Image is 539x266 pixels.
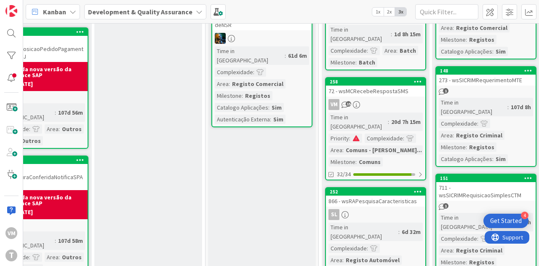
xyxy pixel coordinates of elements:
div: Complexidade [215,67,253,77]
span: : [453,131,454,140]
div: Milestone [439,35,466,44]
div: 148 [440,68,536,74]
div: Time in [GEOGRAPHIC_DATA] [215,46,285,65]
div: Area [45,253,59,262]
span: : [342,145,344,155]
img: JC [215,33,226,44]
div: Batch [357,58,377,67]
div: Area [45,124,59,134]
div: 72 - wsMCRecebeRespostaSMS [326,86,425,97]
div: Sim [494,154,508,164]
div: SL [326,209,425,220]
span: : [355,157,357,167]
div: 107d 56m [56,108,85,117]
span: : [391,30,392,39]
div: SL [328,209,339,220]
div: Area [215,79,229,89]
div: Outros [19,136,43,145]
span: : [29,124,30,134]
div: Time in [GEOGRAPHIC_DATA] [439,213,507,231]
div: 151 [436,175,536,182]
div: Registos [467,35,496,44]
div: Complexidade [365,134,403,143]
span: : [398,227,400,236]
span: : [466,35,467,44]
span: : [270,115,271,124]
div: 252866 - wsRAPesquisaCaracteristicas [326,188,425,207]
div: 4 [521,212,528,219]
span: : [342,255,344,265]
span: : [349,134,350,143]
div: 273 - wsSICRIMRequerimentoMTE [436,75,536,86]
span: : [29,253,30,262]
div: Time in [GEOGRAPHIC_DATA] [328,113,388,131]
b: Development & Quality Assurance [88,8,192,16]
span: : [466,142,467,152]
span: : [492,154,494,164]
div: 258 [330,79,425,85]
div: Outros [60,253,84,262]
div: Registo Criminal [454,131,504,140]
div: Time in [GEOGRAPHIC_DATA] [328,25,391,43]
span: : [59,124,60,134]
div: Catalogo Aplicações [439,47,492,56]
span: : [55,236,56,245]
div: JC [212,33,312,44]
span: : [59,253,60,262]
div: Milestone [439,142,466,152]
div: Sim [269,103,284,112]
div: 1d 8h 15m [392,30,423,39]
div: Area [439,131,453,140]
span: : [388,117,389,126]
span: : [453,246,454,255]
div: Complexidade [328,244,367,253]
div: 711 - wsSICRIMRequisicaoSimplesCTM [436,182,536,201]
div: 866 - wsRAPesquisaCaracteristicas [326,196,425,207]
span: Support [18,1,38,11]
div: VM [328,99,339,110]
div: Open Get Started checklist, remaining modules: 4 [483,214,528,228]
span: 1x [372,8,384,16]
div: Sim [271,115,286,124]
div: Registo Criminal [454,246,504,255]
div: Catalogo Aplicações [215,103,268,112]
span: Kanban [43,7,66,17]
span: : [268,103,269,112]
div: Area [439,246,453,255]
div: 148273 - wsSICRIMRequerimentoMTE [436,67,536,86]
div: 148 [436,67,536,75]
span: : [285,51,286,60]
div: 107d 58m [56,236,85,245]
div: 25872 - wsMCRecebeRespostaSMS [326,78,425,97]
span: 3x [395,8,406,16]
span: 32/34 [337,170,351,179]
div: T [5,250,17,261]
div: Time in [GEOGRAPHIC_DATA] [439,98,507,116]
span: : [242,91,243,100]
div: Autenticação Externa [215,115,270,124]
div: 252 [330,189,425,195]
div: [DATE] [15,208,33,217]
div: Registo Comercial [230,79,286,89]
img: Visit kanbanzone.com [5,5,17,17]
div: Area [328,145,342,155]
div: Get Started [490,217,522,225]
div: Batch [398,46,418,55]
div: 252 [326,188,425,196]
div: 151711 - wsSICRIMRequisicaoSimplesCTM [436,175,536,201]
div: VM [326,99,425,110]
div: Sim [494,47,508,56]
span: : [55,108,56,117]
div: Time in [GEOGRAPHIC_DATA] [328,223,398,241]
input: Quick Filter... [415,4,478,19]
div: Area [328,255,342,265]
div: Area [439,23,453,32]
div: 258 [326,78,425,86]
span: : [396,46,398,55]
span: : [453,23,454,32]
span: : [492,47,494,56]
div: Registo Comercial [454,23,510,32]
div: Area [382,46,396,55]
div: Comuns - [PERSON_NAME]... [344,145,424,155]
span: : [355,58,357,67]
